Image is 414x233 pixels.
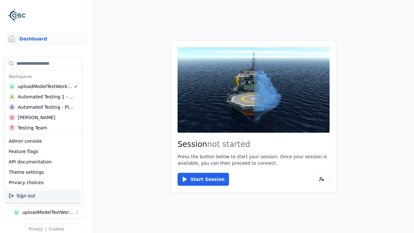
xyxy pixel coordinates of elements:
div: Theme settings [6,167,81,177]
div: Privacy choices [6,177,81,188]
div: u [9,83,15,90]
div: A [9,104,15,110]
div: A [9,94,15,100]
div: Automated Testing - Playwright [18,104,74,110]
div: T [9,125,15,131]
div: Testing Team [18,125,47,131]
div: API documentation [6,157,81,167]
div: Suggestions [5,135,82,189]
div: Suggestions [5,189,82,202]
div: Workspaces [6,72,81,81]
div: Automated Testing 1 - Playwright [18,94,74,100]
div: uploadModelTestWorkspace [18,83,73,90]
div: [PERSON_NAME] [18,114,55,121]
div: U [9,114,15,121]
div: Sign out [6,191,81,201]
div: Feature flags [6,146,81,157]
div: Admin console [6,136,81,146]
div: Suggestions [5,56,82,134]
